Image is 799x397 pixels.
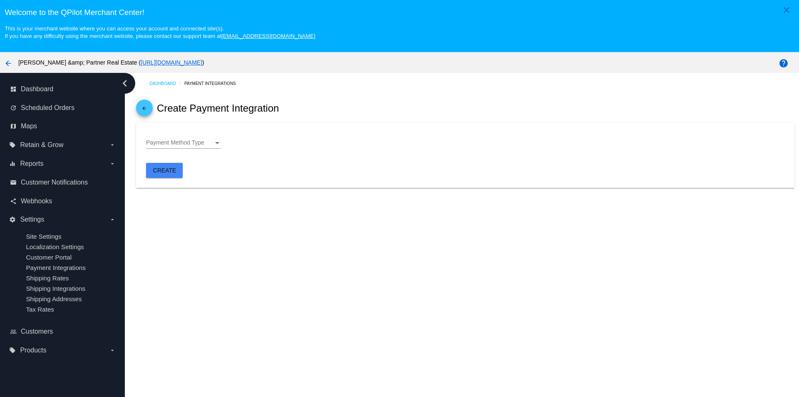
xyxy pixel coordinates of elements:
[139,105,149,115] mat-icon: arrow_back
[146,140,221,146] mat-select: Payment Method Type
[26,254,72,261] a: Customer Portal
[10,120,116,133] a: map Maps
[782,5,792,15] mat-icon: close
[20,160,43,167] span: Reports
[21,85,53,93] span: Dashboard
[109,216,116,223] i: arrow_drop_down
[21,328,53,335] span: Customers
[10,123,17,130] i: map
[146,139,204,146] span: Payment Method Type
[3,58,13,68] mat-icon: arrow_back
[146,163,183,178] button: Create
[141,59,202,66] a: [URL][DOMAIN_NAME]
[26,295,82,302] a: Shipping Addresses
[10,176,116,189] a: email Customer Notifications
[10,195,116,208] a: share Webhooks
[10,86,17,92] i: dashboard
[10,328,17,335] i: people_outline
[109,347,116,354] i: arrow_drop_down
[21,104,74,112] span: Scheduled Orders
[26,243,84,250] a: Localization Settings
[26,233,61,240] a: Site Settings
[20,347,46,354] span: Products
[9,347,16,354] i: local_offer
[109,160,116,167] i: arrow_drop_down
[9,216,16,223] i: settings
[149,77,184,90] a: Dashboard
[21,122,37,130] span: Maps
[779,58,789,68] mat-icon: help
[10,198,17,205] i: share
[5,25,315,39] small: This is your merchant website where you can access your account and connected site(s). If you hav...
[9,142,16,148] i: local_offer
[10,325,116,338] a: people_outline Customers
[5,8,794,17] h3: Welcome to the QPilot Merchant Center!
[9,160,16,167] i: equalizer
[109,142,116,148] i: arrow_drop_down
[10,179,17,186] i: email
[184,77,243,90] a: Payment Integrations
[26,264,86,271] a: Payment Integrations
[118,77,132,90] i: chevron_left
[157,102,279,114] h2: Create Payment Integration
[221,33,315,39] a: [EMAIL_ADDRESS][DOMAIN_NAME]
[20,141,63,149] span: Retain & Grow
[21,179,88,186] span: Customer Notifications
[18,59,204,66] span: [PERSON_NAME] &amp; Partner Real Estate ( )
[26,275,69,282] a: Shipping Rates
[20,216,44,223] span: Settings
[10,82,116,96] a: dashboard Dashboard
[26,306,54,313] a: Tax Rates
[26,285,85,292] a: Shipping Integrations
[10,101,116,115] a: update Scheduled Orders
[21,197,52,205] span: Webhooks
[153,167,176,174] span: Create
[10,105,17,111] i: update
